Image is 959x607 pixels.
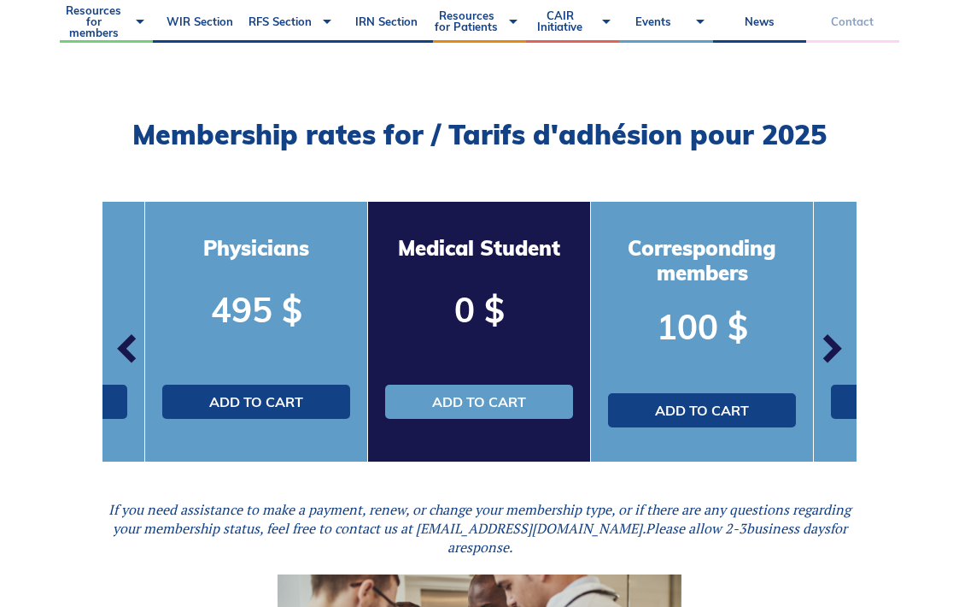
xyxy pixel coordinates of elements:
[608,393,796,427] a: Add to cart
[162,236,350,261] h3: Physicians
[646,519,733,538] i: Please allow 2
[385,236,573,261] h3: Medical Student
[608,236,796,286] h3: Corresponding members
[385,385,573,419] a: Add to cart
[162,286,350,333] p: 495 $
[454,538,512,557] i: response.
[608,303,796,351] p: 100 $
[102,118,857,150] h2: Membership rates for / Tarifs d'adhésion pour 2025
[162,385,350,419] a: Add to cart
[447,519,847,557] span: -3 for a
[385,286,573,333] p: 0 $
[108,500,851,557] em: If you need assistance to make a payment, renew, or change your membership type, or if there are ...
[746,519,830,538] i: business days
